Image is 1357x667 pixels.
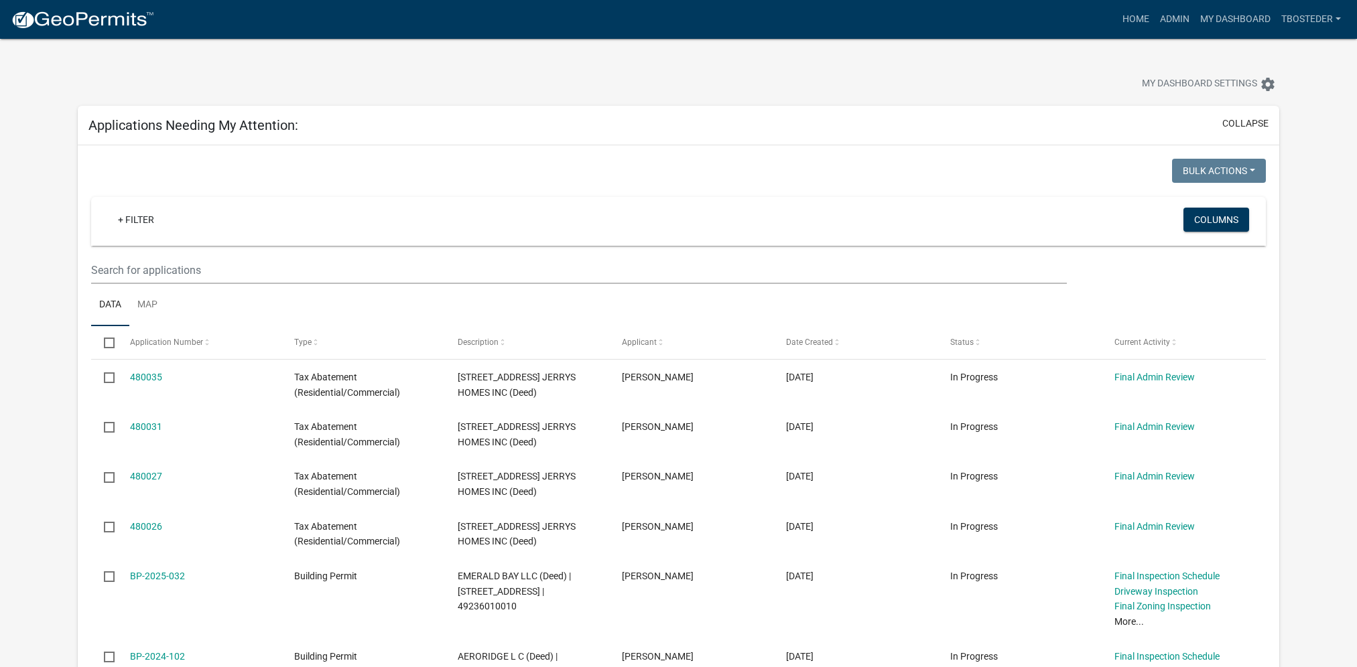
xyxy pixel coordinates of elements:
button: My Dashboard Settingssettings [1131,71,1287,97]
a: My Dashboard [1195,7,1276,32]
input: Search for applications [91,256,1066,284]
span: 09/17/2025 [786,521,814,532]
span: 07/31/2024 [786,651,814,662]
span: Description [458,338,499,347]
a: 480026 [130,521,162,532]
span: adam [622,471,694,481]
span: In Progress [950,521,998,532]
span: adam [622,521,694,532]
a: Driveway Inspection [1114,586,1198,597]
a: BP-2024-102 [130,651,185,662]
datatable-header-cell: Application Number [117,326,281,358]
datatable-header-cell: Description [445,326,609,358]
a: 480027 [130,471,162,481]
span: tyler [622,651,694,662]
span: 09/17/2025 [786,421,814,432]
span: 305 N 19TH ST JERRYS HOMES INC (Deed) [458,372,576,398]
span: My Dashboard Settings [1142,76,1257,92]
a: More... [1114,616,1144,627]
button: Bulk Actions [1172,159,1266,183]
datatable-header-cell: Type [281,326,445,358]
a: 480031 [130,421,162,432]
button: Columns [1183,208,1249,232]
span: Current Activity [1114,338,1170,347]
span: Building Permit [294,571,357,581]
a: + Filter [107,208,165,232]
datatable-header-cell: Date Created [773,326,938,358]
a: Final Admin Review [1114,372,1195,382]
a: 480035 [130,372,162,382]
span: adam [622,421,694,432]
a: Final Admin Review [1114,521,1195,532]
datatable-header-cell: Current Activity [1101,326,1265,358]
a: tbosteder [1276,7,1346,32]
span: In Progress [950,471,998,481]
span: Application Number [130,338,203,347]
span: Building Permit [294,651,357,662]
a: Final Inspection Schedule [1114,651,1220,662]
span: Tax Abatement (Residential/Commercial) [294,471,400,497]
a: Admin [1155,7,1195,32]
span: Angie Steigerwald [622,571,694,581]
span: Applicant [622,338,657,347]
a: BP-2025-032 [130,571,185,581]
span: 09/17/2025 [786,372,814,382]
a: Data [91,284,129,327]
span: In Progress [950,651,998,662]
span: 313 N 19TH ST JERRYS HOMES INC (Deed) [458,421,576,447]
a: Final Admin Review [1114,471,1195,481]
span: Type [294,338,312,347]
h5: Applications Needing My Attention: [88,117,298,133]
span: 307 N 19TH ST JERRYS HOMES INC (Deed) [458,521,576,547]
span: Tax Abatement (Residential/Commercial) [294,521,400,547]
span: Tax Abatement (Residential/Commercial) [294,372,400,398]
a: Final Zoning Inspection [1114,601,1211,611]
datatable-header-cell: Select [91,326,117,358]
a: Final Admin Review [1114,421,1195,432]
datatable-header-cell: Status [938,326,1102,358]
i: settings [1260,76,1276,92]
a: Home [1117,7,1155,32]
span: Status [950,338,974,347]
span: adam [622,372,694,382]
datatable-header-cell: Applicant [609,326,773,358]
span: 01/14/2025 [786,571,814,581]
span: In Progress [950,571,998,581]
a: Final Inspection Schedule [1114,571,1220,581]
a: Map [129,284,166,327]
span: 09/17/2025 [786,471,814,481]
span: In Progress [950,421,998,432]
span: 311 N 19TH ST JERRYS HOMES INC (Deed) [458,471,576,497]
span: Tax Abatement (Residential/Commercial) [294,421,400,447]
span: In Progress [950,372,998,382]
span: EMERALD BAY LLC (Deed) | 2103 N JEFFERSON WAY | 49236010010 [458,571,571,612]
span: Date Created [786,338,833,347]
button: collapse [1222,117,1269,131]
